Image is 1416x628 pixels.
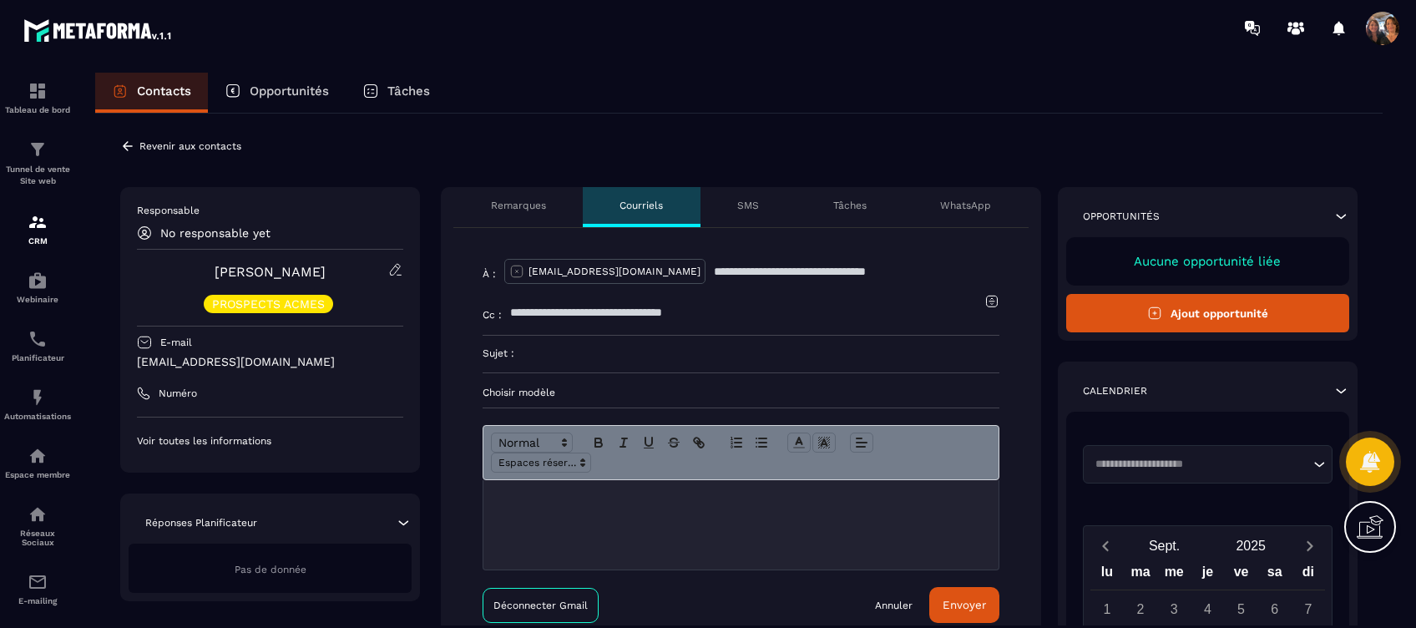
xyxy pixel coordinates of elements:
p: Courriels [619,199,663,212]
p: [EMAIL_ADDRESS][DOMAIN_NAME] [528,265,700,278]
a: formationformationTableau de bord [4,68,71,127]
button: Open years overlay [1207,531,1294,560]
a: formationformationCRM [4,200,71,258]
p: Planificateur [4,353,71,362]
a: Annuler [875,599,913,612]
a: Contacts [95,73,208,113]
p: PROSPECTS ACMES [212,298,325,310]
p: Tâches [833,199,867,212]
button: Ajout opportunité [1066,294,1349,332]
a: schedulerschedulerPlanificateur [4,317,71,375]
div: di [1292,560,1325,590]
div: 3 [1160,595,1189,624]
input: Search for option [1090,456,1309,473]
p: Aucune opportunité liée [1083,254,1333,269]
button: Next month [1294,534,1325,557]
p: Tâches [387,84,430,99]
p: Opportunités [250,84,329,99]
p: Contacts [137,84,191,99]
a: Opportunités [208,73,346,113]
img: formation [28,81,48,101]
div: je [1191,560,1224,590]
div: ve [1224,560,1257,590]
p: E-mail [160,336,192,349]
p: Opportunités [1083,210,1160,223]
p: E-mailing [4,596,71,605]
p: No responsable yet [160,226,271,240]
img: email [28,572,48,592]
div: 1 [1092,595,1121,624]
div: 6 [1260,595,1289,624]
div: ma [1124,560,1157,590]
a: emailemailE-mailing [4,560,71,618]
p: SMS [737,199,759,212]
button: Envoyer [929,587,999,623]
button: Open months overlay [1121,531,1208,560]
div: Search for option [1083,445,1333,484]
a: Tâches [346,73,447,113]
div: 2 [1126,595,1156,624]
p: Revenir aux contacts [139,140,241,152]
p: Espace membre [4,470,71,479]
p: Tableau de bord [4,105,71,114]
button: Previous month [1090,534,1121,557]
div: lu [1090,560,1124,590]
p: Calendrier [1083,384,1147,398]
a: social-networksocial-networkRéseaux Sociaux [4,492,71,560]
a: automationsautomationsAutomatisations [4,375,71,433]
a: Déconnecter Gmail [483,588,599,623]
a: automationsautomationsWebinaire [4,258,71,317]
p: Responsable [137,204,403,217]
img: formation [28,139,48,160]
img: automations [28,271,48,291]
p: Voir toutes les informations [137,434,403,448]
img: automations [28,446,48,466]
a: automationsautomationsEspace membre [4,433,71,492]
p: [EMAIL_ADDRESS][DOMAIN_NAME] [137,354,403,370]
p: À : [483,267,496,281]
div: 5 [1226,595,1256,624]
span: Pas de donnée [235,564,306,575]
div: 4 [1193,595,1222,624]
p: Cc : [483,308,502,322]
p: Remarques [491,199,546,212]
div: me [1157,560,1191,590]
img: automations [28,387,48,408]
p: Sujet : [483,347,514,360]
img: logo [23,15,174,45]
img: formation [28,212,48,232]
p: WhatsApp [940,199,991,212]
p: Tunnel de vente Site web [4,164,71,187]
p: Automatisations [4,412,71,421]
a: [PERSON_NAME] [215,264,326,280]
div: sa [1258,560,1292,590]
p: CRM [4,236,71,246]
p: Choisir modèle [483,386,999,399]
img: scheduler [28,329,48,349]
div: 7 [1293,595,1322,624]
img: social-network [28,504,48,524]
p: Réseaux Sociaux [4,529,71,547]
p: Réponses Planificateur [145,516,257,529]
p: Webinaire [4,295,71,304]
a: formationformationTunnel de vente Site web [4,127,71,200]
p: Numéro [159,387,197,400]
